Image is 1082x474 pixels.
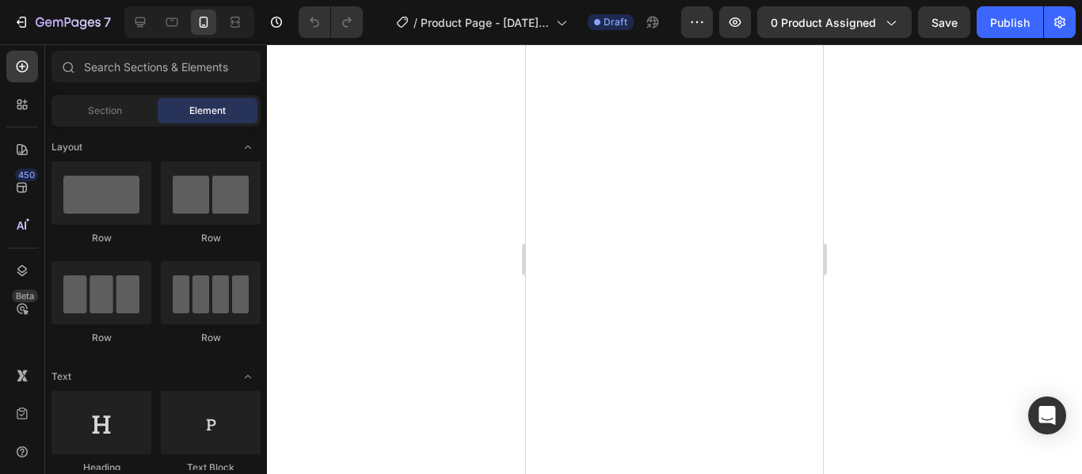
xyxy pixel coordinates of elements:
[104,13,111,32] p: 7
[1028,396,1066,434] div: Open Intercom Messenger
[526,44,823,474] iframe: Design area
[161,331,261,345] div: Row
[189,104,226,118] span: Element
[413,14,417,31] span: /
[51,140,82,154] span: Layout
[421,14,550,31] span: Product Page - [DATE] 11:49:22
[604,15,627,29] span: Draft
[88,104,122,118] span: Section
[990,14,1030,31] div: Publish
[12,290,38,302] div: Beta
[235,364,261,389] span: Toggle open
[932,16,958,29] span: Save
[299,6,363,38] div: Undo/Redo
[757,6,912,38] button: 0 product assigned
[51,51,261,82] input: Search Sections & Elements
[977,6,1043,38] button: Publish
[918,6,970,38] button: Save
[51,331,151,345] div: Row
[51,231,151,245] div: Row
[161,231,261,245] div: Row
[235,135,261,160] span: Toggle open
[51,370,71,384] span: Text
[771,14,876,31] span: 0 product assigned
[15,169,38,181] div: 450
[6,6,118,38] button: 7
